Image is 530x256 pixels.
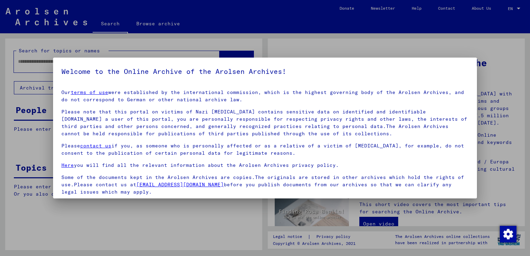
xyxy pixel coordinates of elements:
p: Some of the documents kept in the Arolsen Archives are copies.The originals are stored in other a... [61,174,469,196]
p: Please note that this portal on victims of Nazi [MEDICAL_DATA] contains sensitive data on identif... [61,108,469,137]
a: [EMAIL_ADDRESS][DOMAIN_NAME] [136,181,224,188]
a: contact us [80,143,111,149]
a: terms of use [71,89,108,95]
p: Our were established by the international commission, which is the highest governing body of the ... [61,89,469,103]
p: you will find all the relevant information about the Arolsen Archives privacy policy. [61,162,469,169]
div: Change consent [499,225,516,242]
img: Change consent [500,226,516,242]
h5: Welcome to the Online Archive of the Arolsen Archives! [61,66,469,77]
p: Please if you, as someone who is personally affected or as a relative of a victim of [MEDICAL_DAT... [61,142,469,157]
a: Here [61,162,74,168]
